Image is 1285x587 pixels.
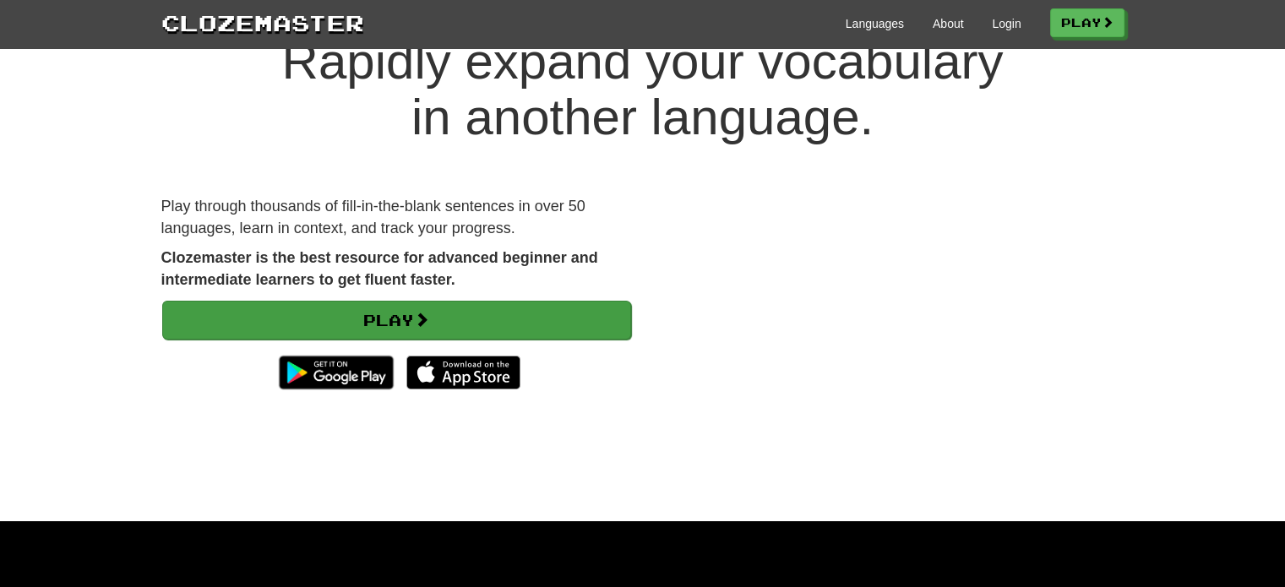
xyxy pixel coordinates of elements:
a: Play [1050,8,1124,37]
a: Login [992,15,1021,32]
a: About [933,15,964,32]
strong: Clozemaster is the best resource for advanced beginner and intermediate learners to get fluent fa... [161,249,598,288]
img: Get it on Google Play [270,347,401,398]
p: Play through thousands of fill-in-the-blank sentences in over 50 languages, learn in context, and... [161,196,630,239]
a: Clozemaster [161,7,364,38]
a: Play [162,301,631,340]
img: Download_on_the_App_Store_Badge_US-UK_135x40-25178aeef6eb6b83b96f5f2d004eda3bffbb37122de64afbaef7... [406,356,520,389]
a: Languages [846,15,904,32]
